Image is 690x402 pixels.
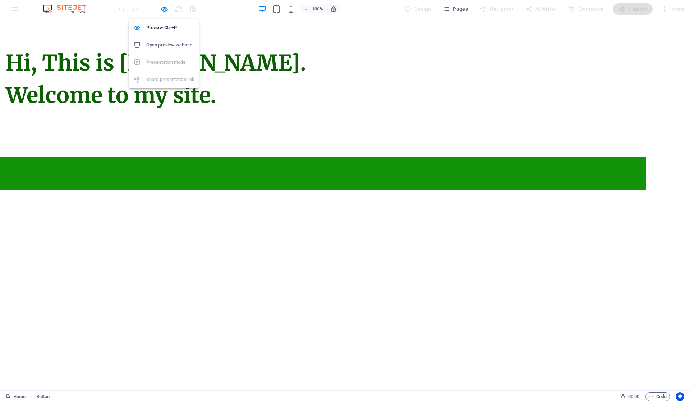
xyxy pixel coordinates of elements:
button: Code [645,392,670,401]
span: Code [649,392,667,401]
h6: Session time [621,392,640,401]
h6: Preview Ctrl+P [146,23,194,32]
h6: 100% [312,5,323,13]
div: Design (Ctrl+Alt+Y) [401,3,434,15]
span: 00 00 [628,392,639,401]
span: : [633,394,634,399]
span: Hi, This is [PERSON_NAME]. Welcome to my site. [6,31,306,91]
span: Click to select. Double-click to edit [36,392,50,401]
img: Editor Logo [41,5,95,13]
span: Pages [443,5,468,13]
a: Click to cancel selection. Double-click to open Pages [6,392,26,401]
i: On resize automatically adjust zoom level to fit chosen device. [330,6,337,12]
button: Pages [440,3,471,15]
button: Usercentrics [676,392,684,401]
h6: Open preview website [146,41,194,49]
button: 100% [301,5,326,13]
nav: breadcrumb [36,392,50,401]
